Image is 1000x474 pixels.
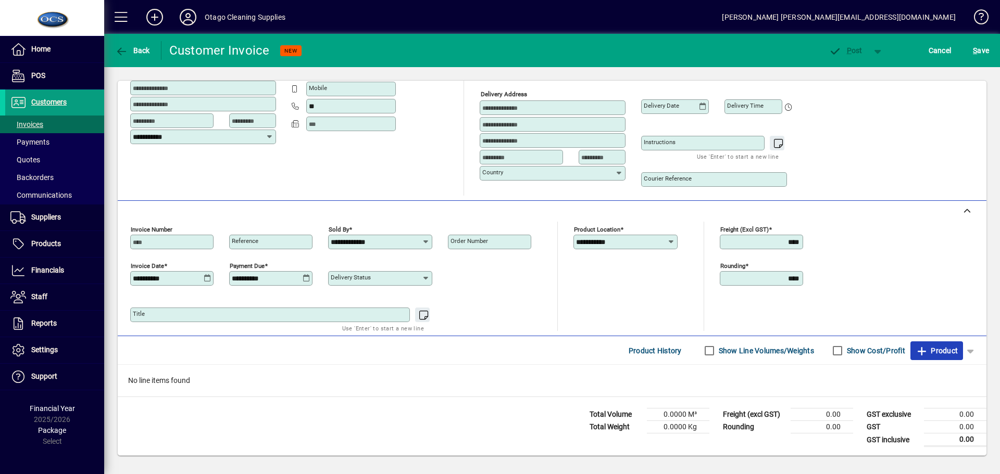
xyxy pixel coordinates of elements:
[644,175,692,182] mat-label: Courier Reference
[5,133,104,151] a: Payments
[791,421,853,433] td: 0.00
[30,404,75,413] span: Financial Year
[5,36,104,62] a: Home
[910,341,963,360] button: Product
[115,46,150,55] span: Back
[118,365,986,396] div: No line items found
[584,421,647,433] td: Total Weight
[717,345,814,356] label: Show Line Volumes/Weights
[697,150,779,162] mat-hint: Use 'Enter' to start a new line
[727,102,764,109] mat-label: Delivery time
[5,204,104,230] a: Suppliers
[31,372,57,380] span: Support
[169,42,270,59] div: Customer Invoice
[829,46,863,55] span: ost
[823,41,868,60] button: Post
[230,262,265,270] mat-label: Payment due
[5,116,104,133] a: Invoices
[5,186,104,204] a: Communications
[5,337,104,363] a: Settings
[916,342,958,359] span: Product
[31,319,57,327] span: Reports
[131,226,172,233] mat-label: Invoice number
[482,169,503,176] mat-label: Country
[31,71,45,80] span: POS
[232,237,258,245] mat-label: Reference
[31,292,47,301] span: Staff
[861,421,924,433] td: GST
[647,421,709,433] td: 0.0000 Kg
[5,311,104,337] a: Reports
[205,9,285,25] div: Otago Cleaning Supplies
[104,41,161,60] app-page-header-button: Back
[31,213,61,221] span: Suppliers
[131,262,164,270] mat-label: Invoice date
[309,84,327,92] mat-label: Mobile
[113,41,153,60] button: Back
[5,169,104,186] a: Backorders
[284,47,297,54] span: NEW
[644,138,676,146] mat-label: Instructions
[861,408,924,421] td: GST exclusive
[924,433,986,446] td: 0.00
[331,274,371,281] mat-label: Delivery status
[10,120,43,129] span: Invoices
[31,45,51,53] span: Home
[722,9,956,25] div: [PERSON_NAME] [PERSON_NAME][EMAIL_ADDRESS][DOMAIN_NAME]
[624,341,686,360] button: Product History
[342,322,424,334] mat-hint: Use 'Enter' to start a new line
[31,345,58,354] span: Settings
[973,42,989,59] span: ave
[5,258,104,284] a: Financials
[133,310,145,317] mat-label: Title
[644,102,679,109] mat-label: Delivery date
[924,421,986,433] td: 0.00
[5,284,104,310] a: Staff
[31,98,67,106] span: Customers
[574,226,620,233] mat-label: Product location
[791,408,853,421] td: 0.00
[5,231,104,257] a: Products
[718,421,791,433] td: Rounding
[629,342,682,359] span: Product History
[924,408,986,421] td: 0.00
[329,226,349,233] mat-label: Sold by
[929,42,952,59] span: Cancel
[138,8,171,27] button: Add
[10,191,72,199] span: Communications
[451,237,488,245] mat-label: Order number
[10,156,40,164] span: Quotes
[38,426,66,434] span: Package
[5,364,104,390] a: Support
[926,41,954,60] button: Cancel
[720,226,769,233] mat-label: Freight (excl GST)
[720,262,745,270] mat-label: Rounding
[5,63,104,89] a: POS
[718,408,791,421] td: Freight (excl GST)
[5,151,104,169] a: Quotes
[647,408,709,421] td: 0.0000 M³
[970,41,992,60] button: Save
[973,46,977,55] span: S
[966,2,987,36] a: Knowledge Base
[584,408,647,421] td: Total Volume
[31,239,61,248] span: Products
[171,8,205,27] button: Profile
[10,173,54,182] span: Backorders
[845,345,905,356] label: Show Cost/Profit
[847,46,852,55] span: P
[31,266,64,274] span: Financials
[10,138,49,146] span: Payments
[861,433,924,446] td: GST inclusive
